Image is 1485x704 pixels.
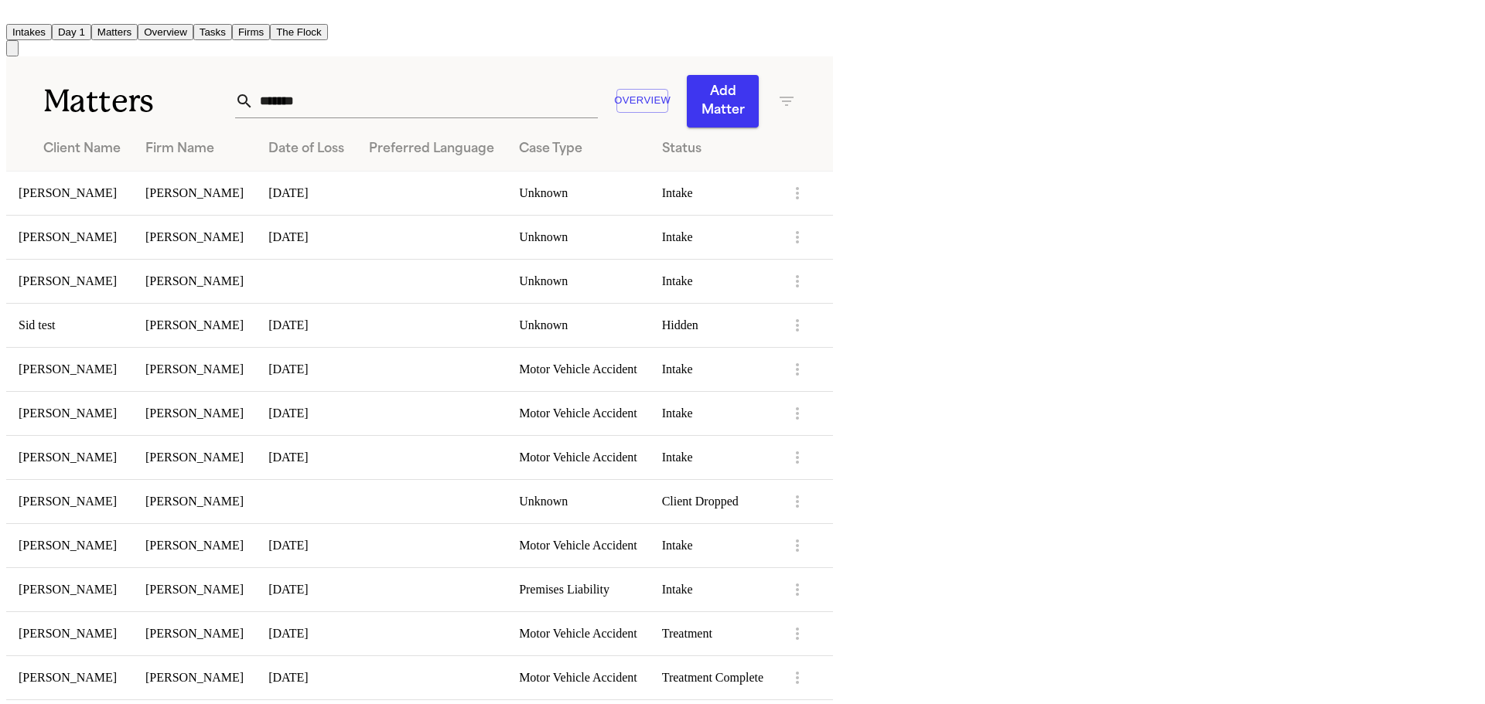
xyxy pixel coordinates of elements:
[256,391,357,435] td: [DATE]
[193,25,232,38] a: Tasks
[145,140,244,158] div: Firm Name
[6,6,25,21] img: Finch Logo
[650,171,776,215] td: Intake
[6,10,25,23] a: Home
[6,171,133,215] td: [PERSON_NAME]
[507,567,650,611] td: Premises Liability
[256,523,357,567] td: [DATE]
[256,215,357,259] td: [DATE]
[650,567,776,611] td: Intake
[650,391,776,435] td: Intake
[256,303,357,347] td: [DATE]
[138,24,193,40] button: Overview
[650,655,776,699] td: Treatment Complete
[91,25,138,38] a: Matters
[232,25,270,38] a: Firms
[369,140,494,158] div: Preferred Language
[133,215,256,259] td: [PERSON_NAME]
[507,215,650,259] td: Unknown
[133,391,256,435] td: [PERSON_NAME]
[507,611,650,655] td: Motor Vehicle Accident
[507,523,650,567] td: Motor Vehicle Accident
[133,655,256,699] td: [PERSON_NAME]
[616,89,668,113] button: Overview
[507,303,650,347] td: Unknown
[133,435,256,479] td: [PERSON_NAME]
[256,171,357,215] td: [DATE]
[133,479,256,523] td: [PERSON_NAME]
[133,259,256,303] td: [PERSON_NAME]
[43,82,235,121] h1: Matters
[519,140,637,158] div: Case Type
[232,24,270,40] button: Firms
[6,25,52,38] a: Intakes
[650,303,776,347] td: Hidden
[133,523,256,567] td: [PERSON_NAME]
[133,171,256,215] td: [PERSON_NAME]
[256,435,357,479] td: [DATE]
[6,655,133,699] td: [PERSON_NAME]
[133,347,256,391] td: [PERSON_NAME]
[6,215,133,259] td: [PERSON_NAME]
[6,391,133,435] td: [PERSON_NAME]
[6,479,133,523] td: [PERSON_NAME]
[650,611,776,655] td: Treatment
[650,347,776,391] td: Intake
[507,655,650,699] td: Motor Vehicle Accident
[256,347,357,391] td: [DATE]
[138,25,193,38] a: Overview
[6,523,133,567] td: [PERSON_NAME]
[507,259,650,303] td: Unknown
[256,611,357,655] td: [DATE]
[193,24,232,40] button: Tasks
[52,24,91,40] button: Day 1
[133,611,256,655] td: [PERSON_NAME]
[6,611,133,655] td: [PERSON_NAME]
[650,215,776,259] td: Intake
[43,140,121,158] div: Client Name
[507,479,650,523] td: Unknown
[650,259,776,303] td: Intake
[650,435,776,479] td: Intake
[133,303,256,347] td: [PERSON_NAME]
[133,567,256,611] td: [PERSON_NAME]
[687,75,759,128] button: Add Matter
[6,435,133,479] td: [PERSON_NAME]
[256,567,357,611] td: [DATE]
[52,25,91,38] a: Day 1
[650,479,776,523] td: Client Dropped
[6,24,52,40] button: Intakes
[6,259,133,303] td: [PERSON_NAME]
[650,523,776,567] td: Intake
[268,140,344,158] div: Date of Loss
[507,347,650,391] td: Motor Vehicle Accident
[91,24,138,40] button: Matters
[256,655,357,699] td: [DATE]
[507,435,650,479] td: Motor Vehicle Accident
[6,347,133,391] td: [PERSON_NAME]
[507,391,650,435] td: Motor Vehicle Accident
[270,25,328,38] a: The Flock
[662,140,763,158] div: Status
[270,24,328,40] button: The Flock
[507,171,650,215] td: Unknown
[6,567,133,611] td: [PERSON_NAME]
[6,303,133,347] td: Sid test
